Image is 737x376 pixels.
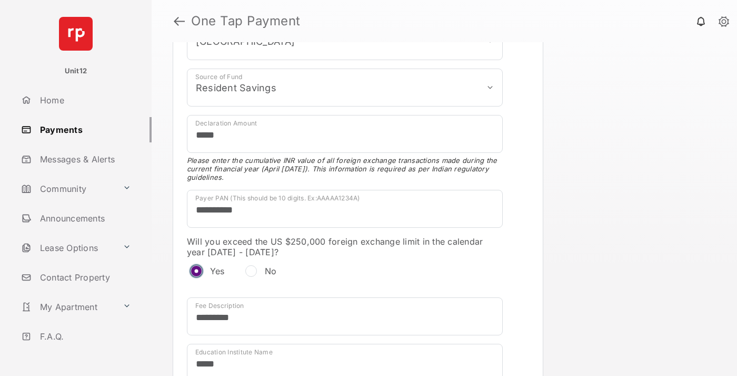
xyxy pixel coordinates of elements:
label: No [265,266,277,276]
label: Will you exceed the US $250,000 foreign exchange limit in the calendar year [DATE] - [DATE]? [187,236,503,257]
span: Please enter the cumulative INR value of all foreign exchange transactions made during the curren... [187,156,503,181]
img: svg+xml;base64,PHN2ZyB4bWxucz0iaHR0cDovL3d3dy53My5vcmcvMjAwMC9zdmciIHdpZHRoPSI2NCIgaGVpZ2h0PSI2NC... [59,17,93,51]
strong: One Tap Payment [191,15,301,27]
a: Announcements [17,206,152,231]
a: Lease Options [17,235,118,261]
a: My Apartment [17,294,118,320]
label: Yes [210,266,225,276]
a: Messages & Alerts [17,147,152,172]
a: F.A.Q. [17,324,152,349]
a: Contact Property [17,265,152,290]
a: Home [17,88,152,113]
a: Community [17,176,118,201]
p: Unit12 [65,66,87,76]
a: Payments [17,117,152,142]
